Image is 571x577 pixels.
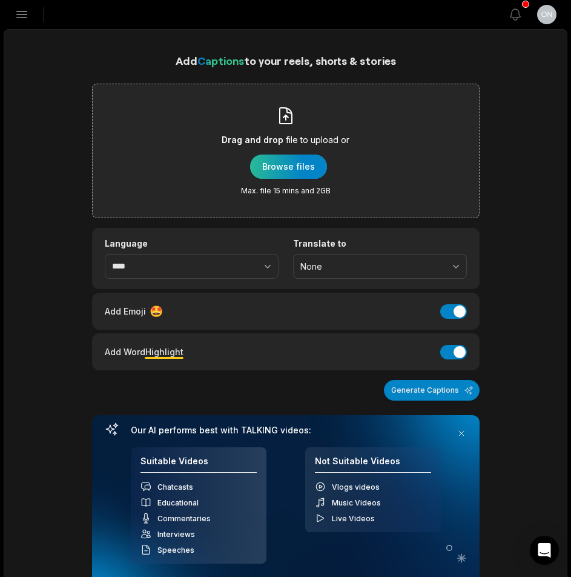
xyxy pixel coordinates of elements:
span: Live Videos [332,514,375,523]
span: Chatcasts [157,482,193,492]
span: Commentaries [157,514,211,523]
span: Educational [157,498,199,507]
span: file to upload or [286,133,349,147]
label: Translate to [293,238,467,249]
label: Language [105,238,279,249]
span: None [300,261,443,272]
div: Add Word [105,344,183,360]
span: Max. file 15 mins and 2GB [241,186,331,196]
span: Highlight [145,347,183,357]
h3: Our AI performs best with TALKING videos: [131,425,441,436]
h4: Suitable Videos [140,456,257,473]
h1: Add to your reels, shorts & stories [92,52,480,69]
span: 🤩 [150,303,163,319]
span: Add Emoji [105,305,146,318]
button: Drag and dropfile to upload orMax. file 15 mins and 2GB [250,155,327,179]
span: Drag and drop [222,133,283,147]
span: Captions [197,54,244,67]
button: None [293,254,467,279]
button: Generate Captions [384,380,480,401]
span: Music Videos [332,498,381,507]
span: Vlogs videos [332,482,380,492]
h4: Not Suitable Videos [315,456,431,473]
span: Interviews [157,530,195,539]
div: Open Intercom Messenger [530,536,559,565]
span: Speeches [157,545,194,555]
